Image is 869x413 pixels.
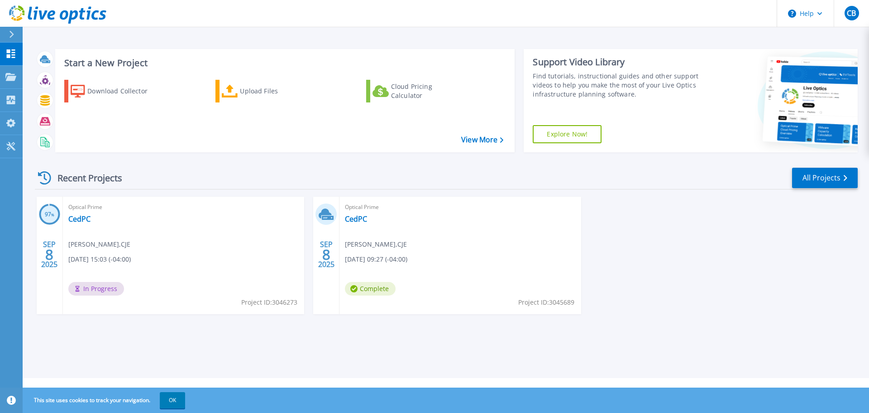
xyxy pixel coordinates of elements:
div: Cloud Pricing Calculator [391,82,463,100]
div: Upload Files [240,82,312,100]
span: [PERSON_NAME] , CJE [68,239,130,249]
a: Explore Now! [533,125,602,143]
span: This site uses cookies to track your navigation. [25,392,185,408]
a: CedPC [345,214,367,224]
span: Optical Prime [68,202,299,212]
span: Optical Prime [345,202,575,212]
a: CedPC [68,214,91,224]
span: 8 [45,251,53,258]
div: Recent Projects [35,167,134,189]
span: In Progress [68,282,124,296]
span: Project ID: 3045689 [518,297,574,307]
h3: 97 [39,209,60,220]
span: % [51,212,54,217]
a: All Projects [792,168,858,188]
span: [DATE] 15:03 (-04:00) [68,254,131,264]
a: Cloud Pricing Calculator [366,80,467,102]
div: SEP 2025 [318,238,335,271]
div: SEP 2025 [41,238,58,271]
div: Support Video Library [533,56,703,68]
span: Complete [345,282,396,296]
a: Download Collector [64,80,165,102]
span: CB [847,10,856,17]
span: [DATE] 09:27 (-04:00) [345,254,407,264]
button: OK [160,392,185,408]
a: Upload Files [215,80,316,102]
h3: Start a New Project [64,58,503,68]
span: 8 [322,251,330,258]
div: Find tutorials, instructional guides and other support videos to help you make the most of your L... [533,72,703,99]
a: View More [461,136,503,144]
div: Download Collector [87,82,160,100]
span: Project ID: 3046273 [241,297,297,307]
span: [PERSON_NAME] , CJE [345,239,407,249]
